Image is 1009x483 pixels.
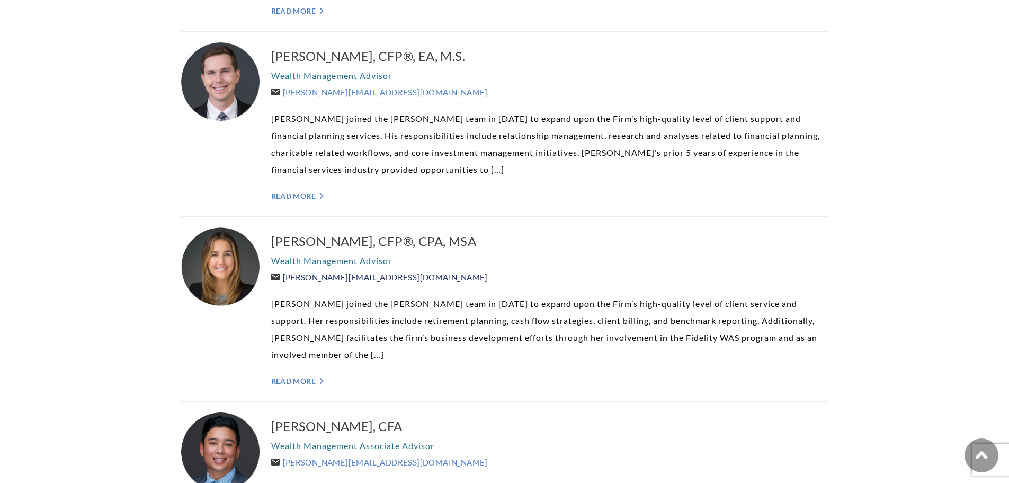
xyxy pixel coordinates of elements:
a: [PERSON_NAME][EMAIL_ADDRESS][DOMAIN_NAME] [271,458,488,467]
a: [PERSON_NAME][EMAIL_ADDRESS][DOMAIN_NAME] [271,87,488,97]
a: Read More "> [271,6,828,15]
a: [PERSON_NAME][EMAIL_ADDRESS][DOMAIN_NAME] [271,273,488,282]
a: [PERSON_NAME], CFA [271,418,828,435]
p: Wealth Management Associate Advisor [271,437,828,454]
p: [PERSON_NAME] joined the [PERSON_NAME] team in [DATE] to expand upon the Firm’s high-quality leve... [271,110,828,178]
a: Read More "> [271,376,828,385]
p: [PERSON_NAME] joined the [PERSON_NAME] team in [DATE] to expand upon the Firm’s high-quality leve... [271,295,828,363]
p: Wealth Management Advisor [271,252,828,269]
a: Read More "> [271,191,828,200]
a: [PERSON_NAME], CFP®, CPA, MSA [271,233,828,250]
p: Wealth Management Advisor [271,67,828,84]
a: [PERSON_NAME], CFP®, EA, M.S. [271,48,828,65]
